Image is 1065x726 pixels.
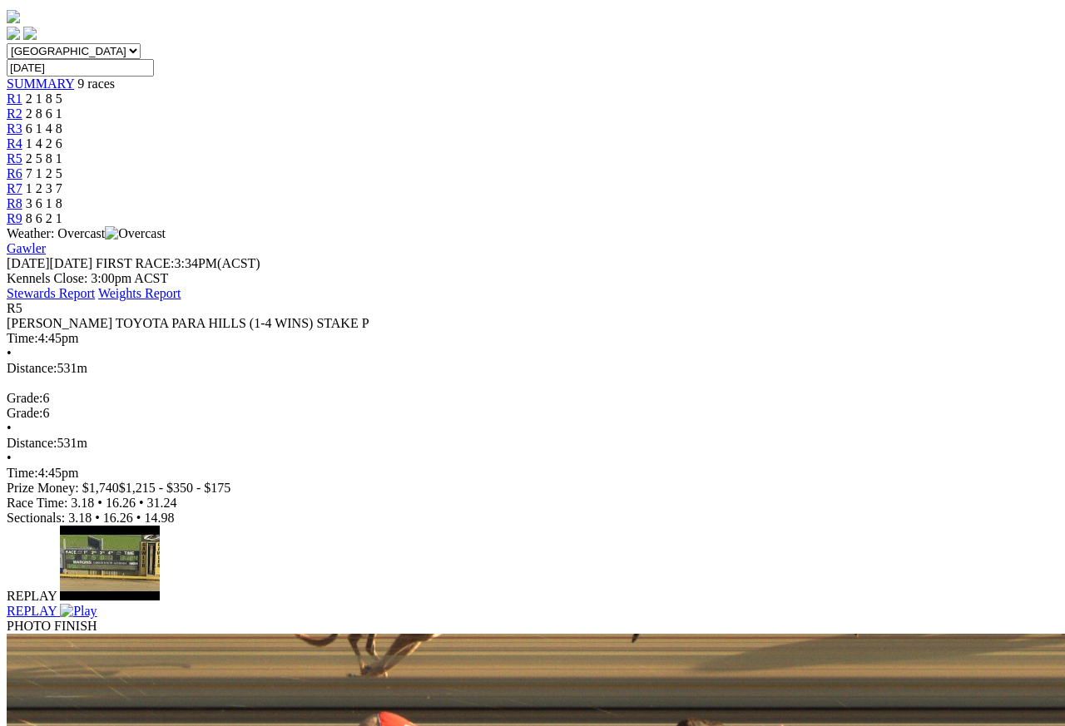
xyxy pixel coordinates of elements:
span: 16.26 [106,496,136,510]
img: facebook.svg [7,27,20,40]
div: 531m [7,361,1058,376]
span: 2 5 8 1 [26,151,62,165]
span: Race Time: [7,496,67,510]
a: R4 [7,136,22,151]
div: Prize Money: $1,740 [7,481,1058,496]
a: SUMMARY [7,77,74,91]
span: Distance: [7,436,57,450]
span: 3 6 1 8 [26,196,62,210]
div: 6 [7,406,1058,421]
div: [PERSON_NAME] TOYOTA PARA HILLS (1-4 WINS) STAKE P [7,316,1058,331]
span: • [7,451,12,465]
img: logo-grsa-white.png [7,10,20,23]
span: 8 6 2 1 [26,211,62,225]
span: 1 2 3 7 [26,181,62,195]
span: $1,215 - $350 - $175 [119,481,231,495]
a: R5 [7,151,22,165]
span: • [136,511,141,525]
span: [DATE] [7,256,92,270]
span: 9 races [77,77,115,91]
span: 16.26 [103,511,133,525]
span: • [97,496,102,510]
span: REPLAY [7,604,57,618]
span: 2 1 8 5 [26,91,62,106]
span: Distance: [7,361,57,375]
span: Time: [7,331,38,345]
span: R5 [7,301,22,315]
span: Time: [7,466,38,480]
div: 4:45pm [7,466,1058,481]
span: 7 1 2 5 [26,166,62,180]
span: Grade: [7,406,43,420]
span: 3.18 [68,511,92,525]
span: 3:34PM(ACST) [96,256,260,270]
img: Play [60,604,97,619]
a: R7 [7,181,22,195]
span: 31.24 [147,496,177,510]
span: • [7,346,12,360]
span: Weather: Overcast [7,226,166,240]
a: REPLAY Play [7,589,1058,619]
img: Overcast [105,226,166,241]
a: R2 [7,106,22,121]
span: Grade: [7,391,43,405]
a: Stewards Report [7,286,95,300]
span: 14.98 [144,511,174,525]
span: FIRST RACE: [96,256,174,270]
img: default.jpg [60,526,160,600]
span: • [95,511,100,525]
a: R3 [7,121,22,136]
a: Gawler [7,241,46,255]
span: • [139,496,144,510]
a: R6 [7,166,22,180]
span: 1 4 2 6 [26,136,62,151]
img: twitter.svg [23,27,37,40]
span: 6 1 4 8 [26,121,62,136]
div: 4:45pm [7,331,1058,346]
span: 2 8 6 1 [26,106,62,121]
a: R9 [7,211,22,225]
span: REPLAY [7,589,57,603]
a: R1 [7,91,22,106]
span: Sectionals: [7,511,65,525]
div: Kennels Close: 3:00pm ACST [7,271,1058,286]
span: [DATE] [7,256,50,270]
span: PHOTO FINISH [7,619,97,633]
a: R8 [7,196,22,210]
div: 531m [7,436,1058,451]
span: • [7,421,12,435]
input: Select date [7,59,154,77]
div: 6 [7,391,1058,406]
a: Weights Report [98,286,181,300]
span: 3.18 [71,496,94,510]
